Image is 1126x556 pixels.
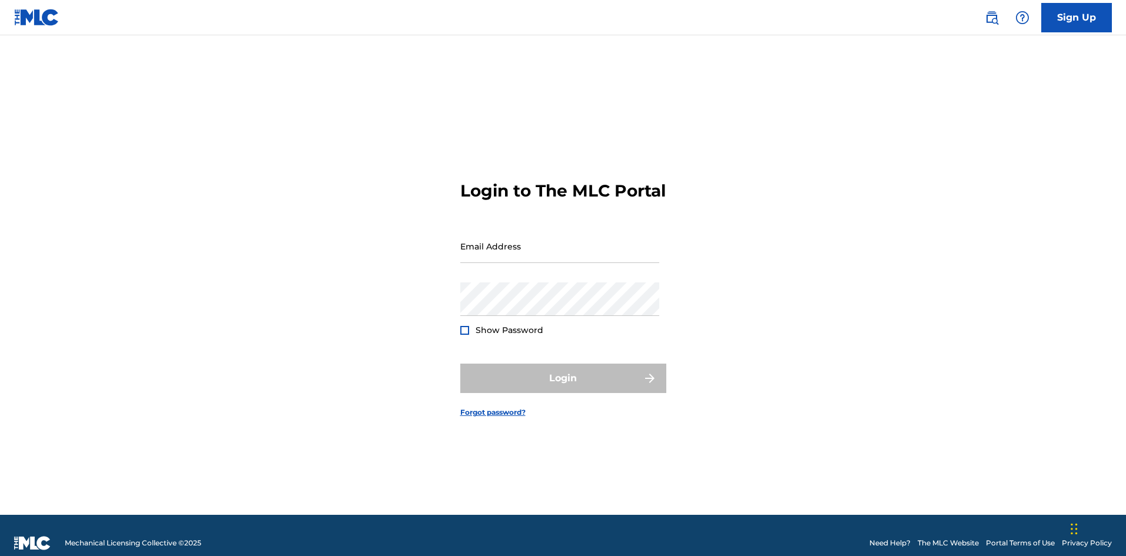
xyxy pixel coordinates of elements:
[980,6,1004,29] a: Public Search
[1062,538,1112,548] a: Privacy Policy
[986,538,1055,548] a: Portal Terms of Use
[918,538,979,548] a: The MLC Website
[14,536,51,550] img: logo
[985,11,999,25] img: search
[1011,6,1034,29] div: Help
[65,538,201,548] span: Mechanical Licensing Collective © 2025
[460,407,526,418] a: Forgot password?
[476,325,543,335] span: Show Password
[1015,11,1029,25] img: help
[14,9,59,26] img: MLC Logo
[1067,500,1126,556] iframe: Chat Widget
[460,181,666,201] h3: Login to The MLC Portal
[1041,3,1112,32] a: Sign Up
[1071,511,1078,547] div: Drag
[869,538,911,548] a: Need Help?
